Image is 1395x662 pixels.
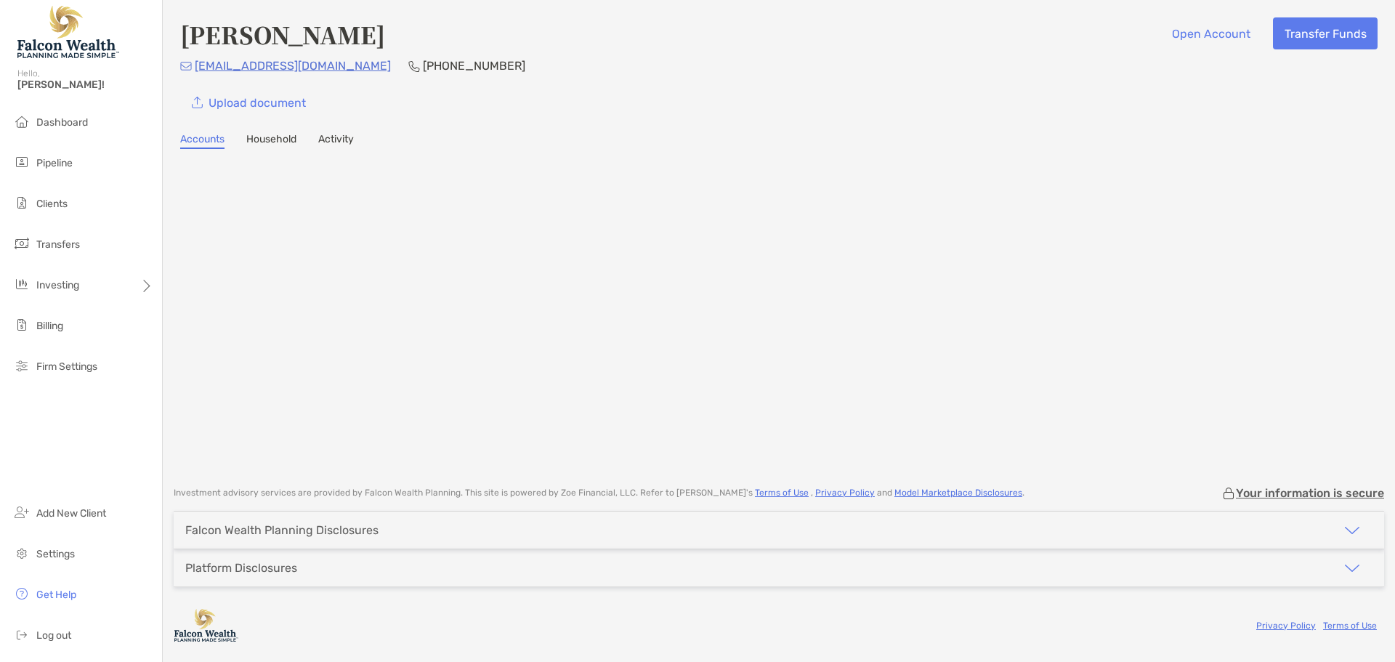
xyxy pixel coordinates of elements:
img: dashboard icon [13,113,31,130]
p: [EMAIL_ADDRESS][DOMAIN_NAME] [195,57,391,75]
div: Falcon Wealth Planning Disclosures [185,523,379,537]
a: Activity [318,133,354,149]
span: Firm Settings [36,360,97,373]
img: transfers icon [13,235,31,252]
span: Investing [36,279,79,291]
p: Your information is secure [1236,486,1384,500]
img: get-help icon [13,585,31,602]
a: Terms of Use [1323,621,1377,631]
p: [PHONE_NUMBER] [423,57,525,75]
img: billing icon [13,316,31,334]
span: Transfers [36,238,80,251]
span: Billing [36,320,63,332]
img: Email Icon [180,62,192,70]
img: Phone Icon [408,60,420,72]
a: Privacy Policy [1256,621,1316,631]
span: Clients [36,198,68,210]
a: Model Marketplace Disclosures [894,488,1022,498]
img: settings icon [13,544,31,562]
img: clients icon [13,194,31,211]
span: Add New Client [36,507,106,520]
img: company logo [174,609,239,642]
span: Get Help [36,589,76,601]
span: Pipeline [36,157,73,169]
button: Transfer Funds [1273,17,1378,49]
img: firm-settings icon [13,357,31,374]
a: Terms of Use [755,488,809,498]
img: logout icon [13,626,31,643]
img: investing icon [13,275,31,293]
h4: [PERSON_NAME] [180,17,385,51]
span: Settings [36,548,75,560]
img: Falcon Wealth Planning Logo [17,6,119,58]
button: Open Account [1160,17,1261,49]
img: icon arrow [1343,522,1361,539]
span: [PERSON_NAME]! [17,78,153,91]
a: Household [246,133,296,149]
span: Log out [36,629,71,642]
a: Privacy Policy [815,488,875,498]
p: Investment advisory services are provided by Falcon Wealth Planning . This site is powered by Zoe... [174,488,1024,498]
a: Accounts [180,133,225,149]
img: button icon [192,97,203,109]
div: Platform Disclosures [185,561,297,575]
img: pipeline icon [13,153,31,171]
span: Dashboard [36,116,88,129]
a: Upload document [180,86,317,118]
img: icon arrow [1343,560,1361,577]
img: add_new_client icon [13,504,31,521]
